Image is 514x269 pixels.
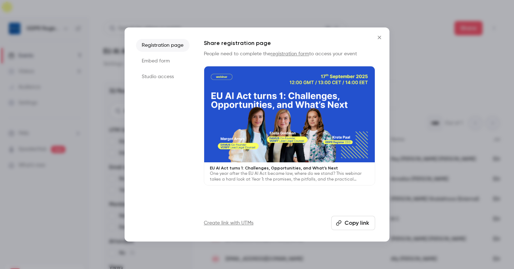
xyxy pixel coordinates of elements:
[204,50,375,57] p: People need to complete the to access your event
[204,39,375,47] h1: Share registration page
[210,165,369,171] p: EU AI Act turns 1: Challenges, Opportunities, and What’s Next
[331,216,375,230] button: Copy link
[210,171,369,182] p: One year after the EU AI Act became law, where do we stand? This webinar takes a hard look at Yea...
[204,66,375,186] a: EU AI Act turns 1: Challenges, Opportunities, and What’s NextOne year after the EU AI Act became ...
[136,55,190,67] li: Embed form
[271,51,309,56] a: registration form
[136,70,190,83] li: Studio access
[136,39,190,52] li: Registration page
[204,219,253,227] a: Create link with UTMs
[372,30,387,45] button: Close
